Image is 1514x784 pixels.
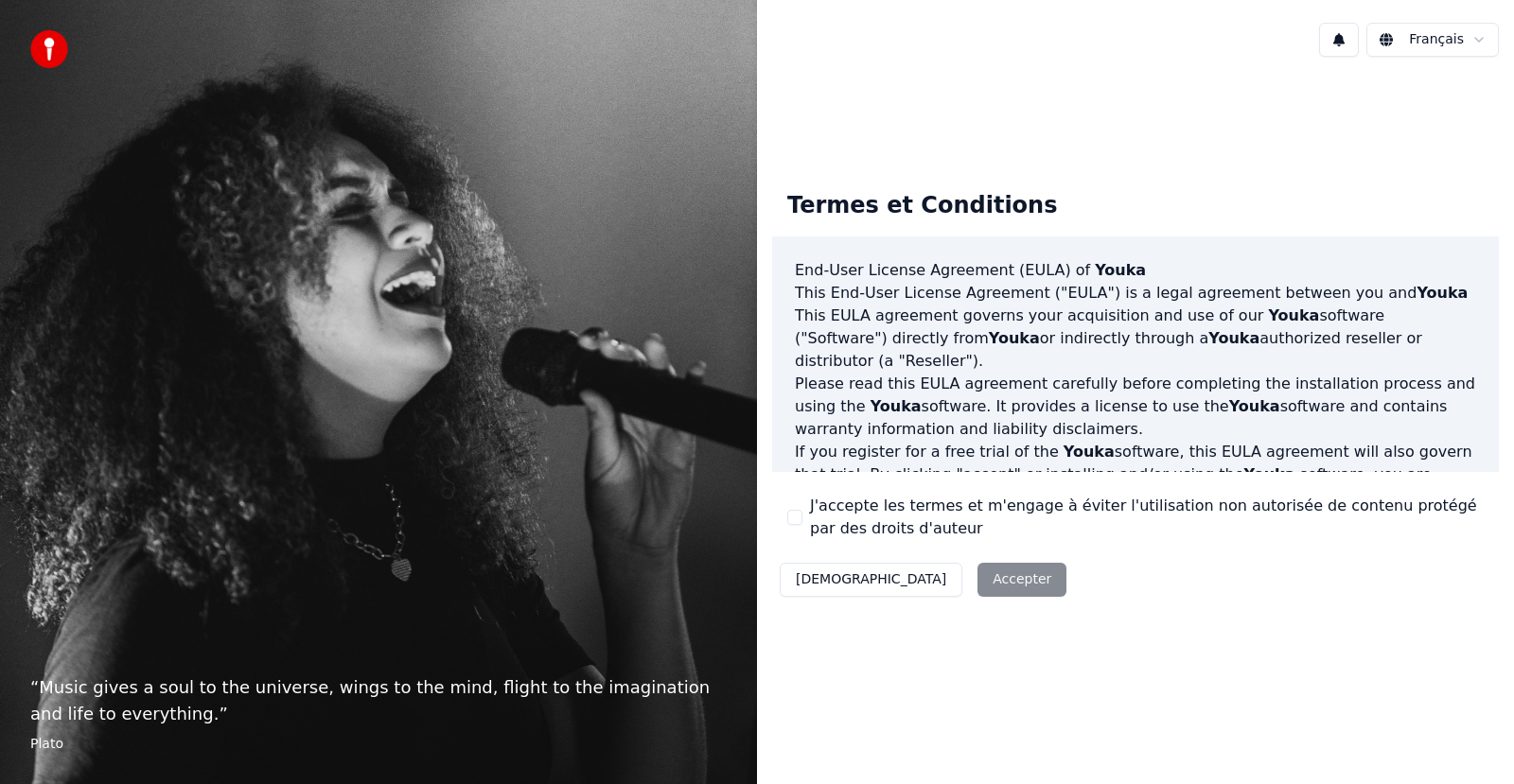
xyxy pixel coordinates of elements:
[795,441,1476,531] p: If you register for a free trial of the software, this EULA agreement will also govern that trial...
[795,259,1476,282] h3: End-User License Agreement (EULA) of
[1244,465,1295,483] span: Youka
[1268,306,1319,324] span: Youka
[780,563,962,597] button: [DEMOGRAPHIC_DATA]
[30,674,727,727] p: “ Music gives a soul to the universe, wings to the mind, flight to the imagination and life to ev...
[1417,284,1468,302] span: Youka
[30,735,727,754] footer: Plato
[1095,261,1146,279] span: Youka
[795,305,1476,373] p: This EULA agreement governs your acquisition and use of our software ("Software") directly from o...
[810,495,1484,540] label: J'accepte les termes et m'engage à éviter l'utilisation non autorisée de contenu protégé par des ...
[871,397,922,415] span: Youka
[1208,329,1259,347] span: Youka
[989,329,1040,347] span: Youka
[30,30,68,68] img: youka
[1064,443,1115,461] span: Youka
[795,282,1476,305] p: This End-User License Agreement ("EULA") is a legal agreement between you and
[1229,397,1280,415] span: Youka
[772,176,1072,236] div: Termes et Conditions
[795,373,1476,441] p: Please read this EULA agreement carefully before completing the installation process and using th...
